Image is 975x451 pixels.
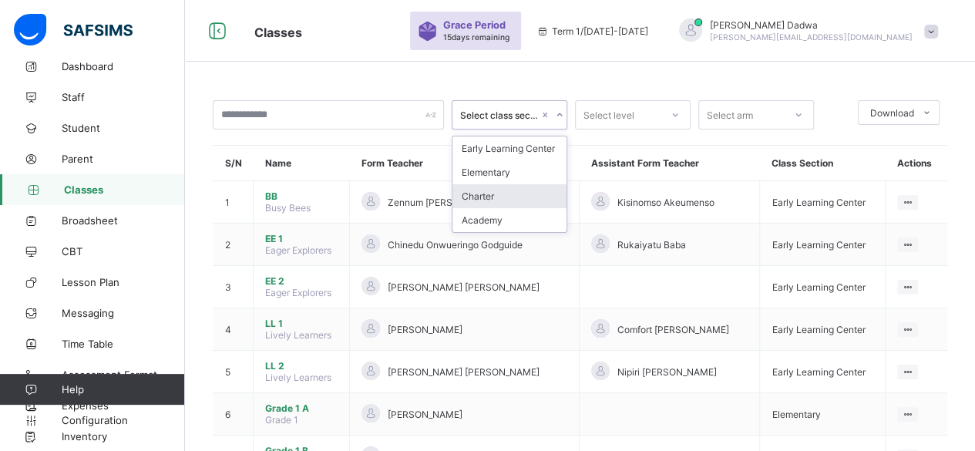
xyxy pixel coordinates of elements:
div: Select level [583,100,634,130]
div: Select class section [460,109,539,121]
span: 15 days remaining [443,32,509,42]
td: 1 [213,181,254,224]
span: Elementary [772,409,820,420]
div: Select arm [707,100,753,130]
span: EE 1 [265,233,338,244]
span: [PERSON_NAME] [388,409,462,420]
td: 3 [213,266,254,308]
span: Comfort [PERSON_NAME] [617,324,729,335]
span: Early Learning Center [772,239,865,251]
span: Nipiri [PERSON_NAME] [617,366,717,378]
div: Charter [452,184,567,208]
span: Download [870,107,914,119]
div: GeorgeDadwa [664,19,946,44]
div: Elementary [452,160,567,184]
span: Help [62,383,184,395]
span: Chinedu Onwueringo Godguide [388,239,523,251]
span: Lesson Plan [62,276,185,288]
span: Eager Explorers [265,244,331,256]
th: Form Teacher [350,146,580,181]
td: 4 [213,308,254,351]
span: Early Learning Center [772,366,865,378]
img: sticker-purple.71386a28dfed39d6af7621340158ba97.svg [418,22,437,41]
span: [PERSON_NAME] [388,324,462,335]
span: LL 2 [265,360,338,372]
span: EE 2 [265,275,338,287]
span: Dashboard [62,60,185,72]
span: Eager Explorers [265,287,331,298]
span: Time Table [62,338,185,350]
span: Messaging [62,307,185,319]
span: Early Learning Center [772,281,865,293]
span: Zennum [PERSON_NAME] [388,197,500,208]
span: Early Learning Center [772,197,865,208]
th: Actions [886,146,947,181]
span: CBT [62,245,185,257]
span: Inventory [62,430,185,443]
span: Lively Learners [265,372,331,383]
span: Classes [254,25,302,40]
span: Early Learning Center [772,324,865,335]
th: S/N [213,146,254,181]
span: Busy Bees [265,202,311,214]
span: Kisinomso Akeumenso [617,197,714,208]
span: Assessment Format [62,369,185,381]
th: Assistant Form Teacher [579,146,759,181]
th: Name [254,146,350,181]
span: Rukaiyatu Baba [617,239,686,251]
td: 6 [213,393,254,436]
span: Broadsheet [62,214,185,227]
img: safsims [14,14,133,46]
span: Grade 1 A [265,402,338,414]
span: session/term information [536,25,648,37]
th: Class Section [760,146,886,181]
div: Early Learning Center [452,136,567,160]
span: [PERSON_NAME] [PERSON_NAME] [388,366,540,378]
span: Lively Learners [265,329,331,341]
span: [PERSON_NAME] [PERSON_NAME] [388,281,540,293]
span: Student [62,122,185,134]
td: 5 [213,351,254,393]
span: Grade 1 [265,414,298,426]
span: BB [265,190,338,202]
span: [PERSON_NAME] Dadwa [710,19,913,31]
span: Parent [62,153,185,165]
span: Classes [64,183,185,196]
span: [PERSON_NAME][EMAIL_ADDRESS][DOMAIN_NAME] [710,32,913,42]
span: Grace Period [443,19,506,31]
span: Configuration [62,414,184,426]
div: Academy [452,208,567,232]
span: LL 1 [265,318,338,329]
span: Staff [62,91,185,103]
td: 2 [213,224,254,266]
